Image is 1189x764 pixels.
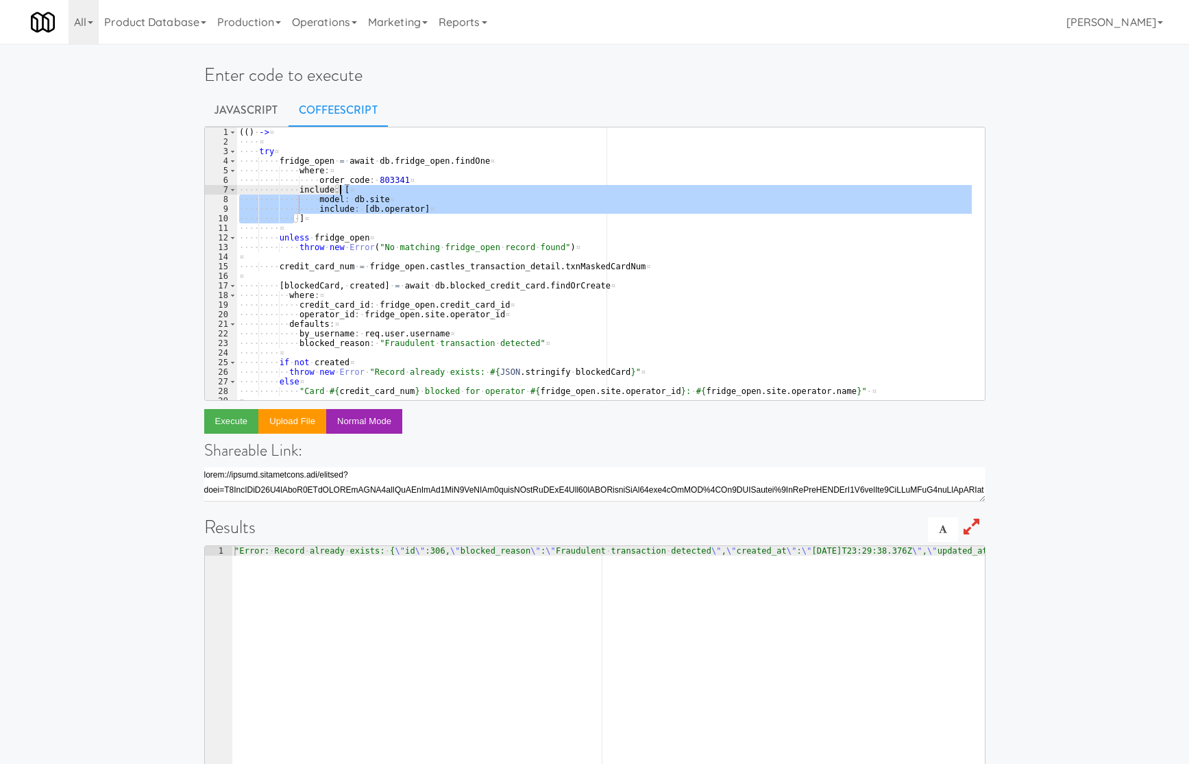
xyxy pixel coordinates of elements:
[204,517,985,537] h1: Results
[205,223,237,233] div: 11
[205,291,237,300] div: 18
[205,300,237,310] div: 19
[205,386,237,396] div: 28
[205,166,237,175] div: 5
[205,156,237,166] div: 4
[205,195,237,204] div: 8
[205,329,237,338] div: 22
[204,65,985,85] h1: Enter code to execute
[205,185,237,195] div: 7
[205,338,237,348] div: 23
[205,348,237,358] div: 24
[205,319,237,329] div: 21
[205,546,232,556] div: 1
[205,243,237,252] div: 13
[205,281,237,291] div: 17
[205,204,237,214] div: 9
[204,441,985,459] h4: Shareable Link:
[205,147,237,156] div: 3
[205,233,237,243] div: 12
[205,252,237,262] div: 14
[31,10,55,34] img: Micromart
[205,377,237,386] div: 27
[205,262,237,271] div: 15
[205,367,237,377] div: 26
[205,127,237,137] div: 1
[258,409,326,434] button: Upload file
[204,409,259,434] button: Execute
[205,358,237,367] div: 25
[204,467,985,502] textarea: lorem://ipsumd.sitametcons.adi/elitsed?doei=T6IncIDiD05UTl8eT%4DolOReMAGNaALI4En12ad%8MINImVeNiAm...
[204,93,289,127] a: Javascript
[205,310,237,319] div: 20
[289,93,388,127] a: CoffeeScript
[205,396,237,406] div: 29
[205,175,237,185] div: 6
[205,214,237,223] div: 10
[205,137,237,147] div: 2
[205,271,237,281] div: 16
[326,409,402,434] button: Normal Mode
